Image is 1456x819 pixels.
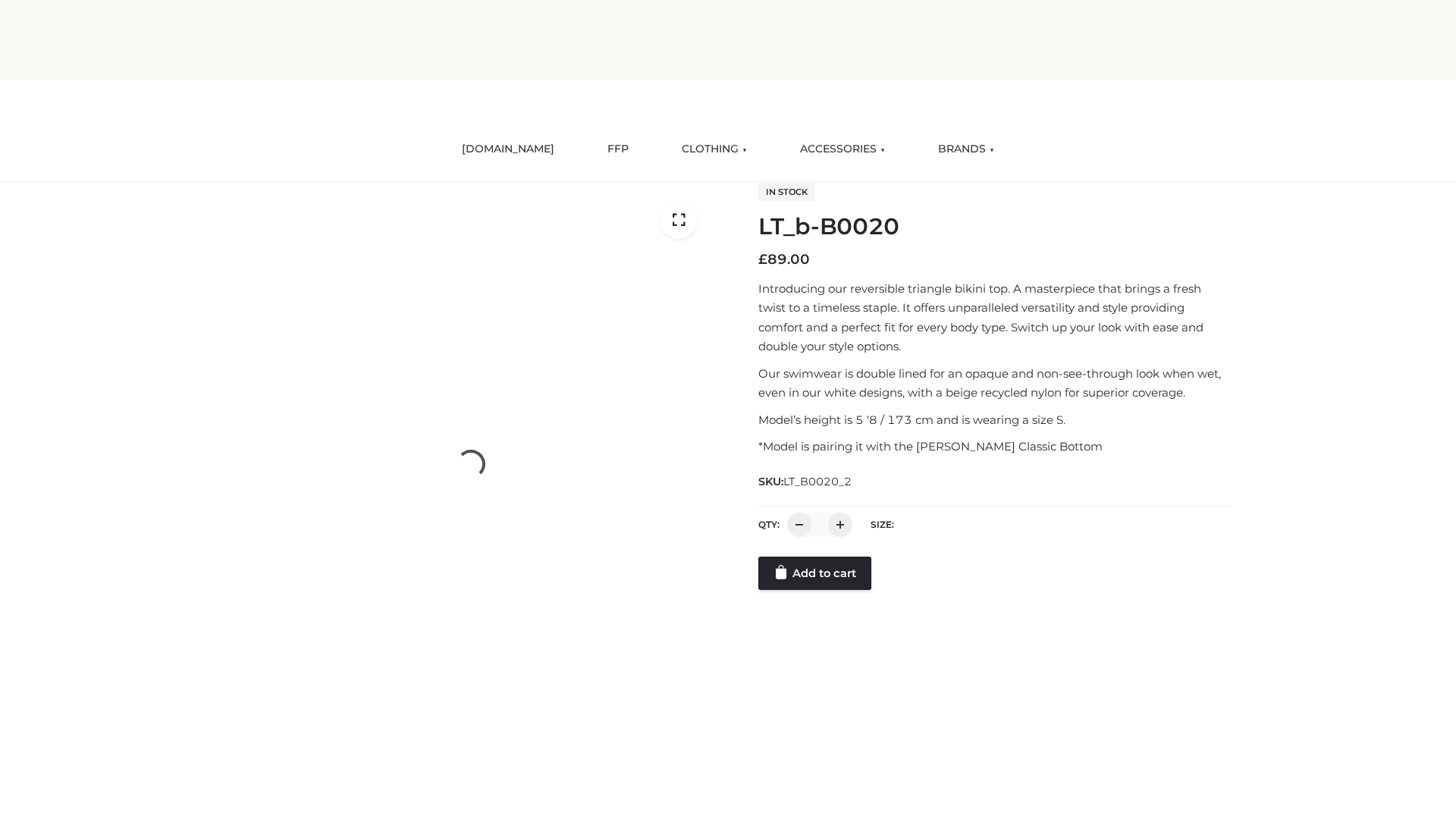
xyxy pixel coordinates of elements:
bdi: 89.00 [758,251,810,268]
p: Our swimwear is double lined for an opaque and non-see-through look when wet, even in our white d... [758,364,1231,403]
a: Add to cart [758,557,871,590]
span: SKU: [758,472,853,491]
a: CLOTHING [670,133,758,166]
label: Size: [871,519,894,530]
label: QTY: [758,519,780,530]
a: BRANDS [927,133,1006,166]
a: ACCESSORIES [789,133,896,166]
p: Model’s height is 5 ‘8 / 173 cm and is wearing a size S. [758,410,1231,430]
a: FFP [596,133,640,166]
span: £ [758,251,767,268]
p: Introducing our reversible triangle bikini top. A masterpiece that brings a fresh twist to a time... [758,279,1231,356]
span: In stock [758,183,815,201]
a: [DOMAIN_NAME] [450,133,566,166]
span: LT_B0020_2 [783,475,852,488]
p: *Model is pairing it with the [PERSON_NAME] Classic Bottom [758,437,1231,457]
h1: LT_b-B0020 [758,213,1231,240]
